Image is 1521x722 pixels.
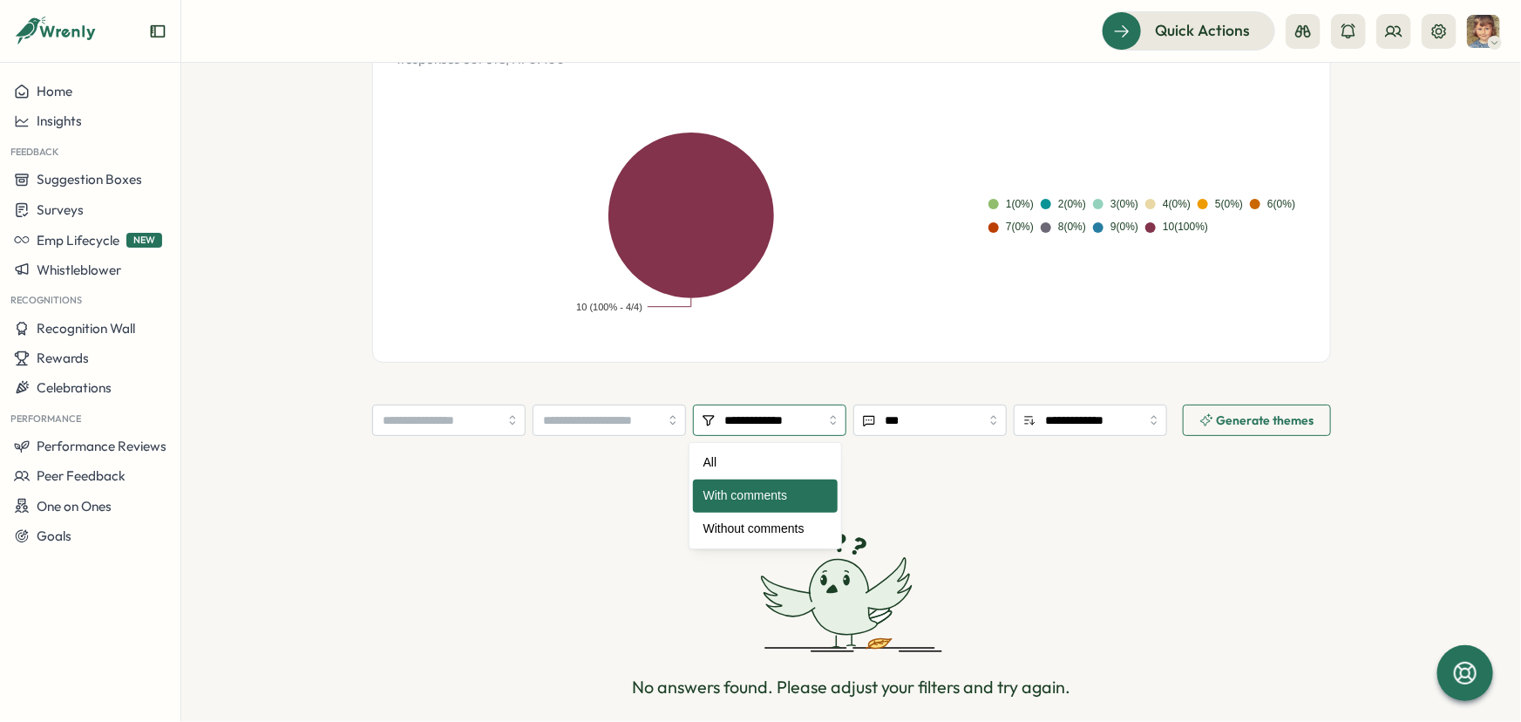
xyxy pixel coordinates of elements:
button: Generate themes [1183,405,1331,436]
span: Quick Actions [1155,19,1250,42]
span: Emp Lifecycle [37,232,119,249]
div: 4 ( 0 %) [1163,196,1191,213]
div: 7 ( 0 %) [1006,219,1034,235]
span: Rewards [37,350,89,366]
span: Surveys [37,201,84,218]
span: Peer Feedback [37,467,126,484]
div: 3 ( 0 %) [1110,196,1138,213]
span: Generate themes [1217,414,1314,426]
div: 10 ( 100 %) [1163,219,1208,235]
p: No answers found. Please adjust your filters and try again. [632,674,1070,701]
span: Goals [37,528,71,544]
button: Expand sidebar [149,23,166,40]
span: Performance Reviews [37,438,166,454]
span: Suggestion Boxes [37,171,142,187]
span: NEW [126,233,162,248]
span: One on Ones [37,498,112,514]
span: Insights [37,112,82,129]
span: Celebrations [37,379,112,396]
div: 1 ( 0 %) [1006,196,1034,213]
button: Quick Actions [1102,11,1275,50]
span: Home [37,83,72,99]
div: 8 ( 0 %) [1058,219,1086,235]
div: All [693,446,838,480]
div: 5 ( 0 %) [1215,196,1243,213]
div: 2 ( 0 %) [1058,196,1086,213]
div: 6 ( 0 %) [1267,196,1295,213]
text: 10 (100% - 4/4) [576,302,642,312]
span: Whistleblower [37,262,121,278]
div: 9 ( 0 %) [1110,219,1138,235]
div: Without comments [693,513,838,546]
span: Recognition Wall [37,320,135,337]
div: With comments [693,480,838,513]
img: Jane Lapthorne [1467,15,1500,48]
